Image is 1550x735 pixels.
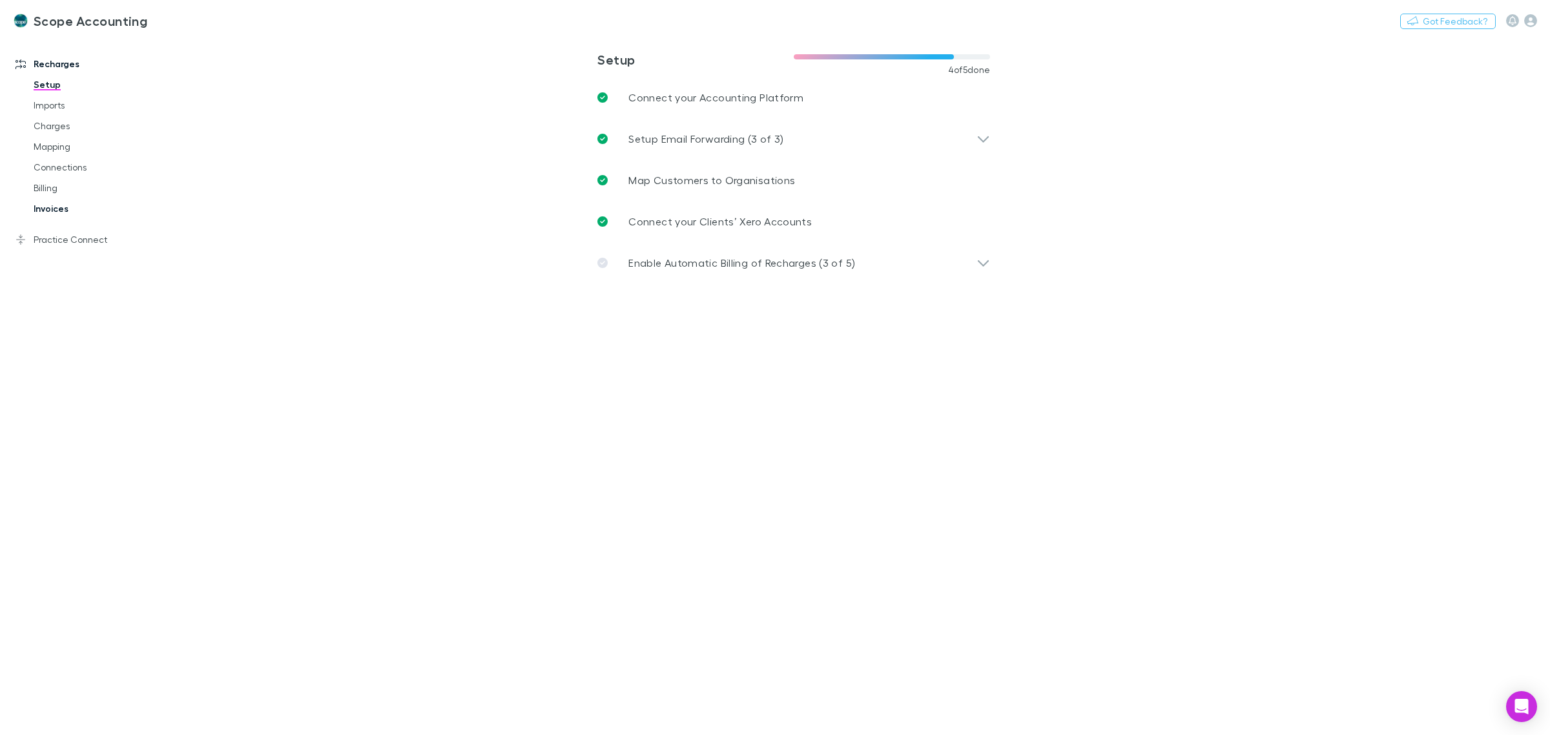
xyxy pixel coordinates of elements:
a: Recharges [3,54,182,74]
button: Got Feedback? [1400,14,1496,29]
a: Practice Connect [3,229,182,250]
p: Map Customers to Organisations [628,172,795,188]
p: Enable Automatic Billing of Recharges (3 of 5) [628,255,855,271]
a: Setup [21,74,182,95]
a: Map Customers to Organisations [587,160,1000,201]
div: Enable Automatic Billing of Recharges (3 of 5) [587,242,1000,284]
h3: Scope Accounting [34,13,147,28]
span: 4 of 5 done [948,65,991,75]
a: Charges [21,116,182,136]
p: Setup Email Forwarding (3 of 3) [628,131,783,147]
a: Mapping [21,136,182,157]
a: Billing [21,178,182,198]
a: Connections [21,157,182,178]
div: Open Intercom Messenger [1506,691,1537,722]
a: Connect your Clients’ Xero Accounts [587,201,1000,242]
p: Connect your Clients’ Xero Accounts [628,214,812,229]
a: Connect your Accounting Platform [587,77,1000,118]
h3: Setup [597,52,794,67]
a: Invoices [21,198,182,219]
p: Connect your Accounting Platform [628,90,803,105]
img: Scope Accounting's Logo [13,13,28,28]
a: Imports [21,95,182,116]
a: Scope Accounting [5,5,155,36]
div: Setup Email Forwarding (3 of 3) [587,118,1000,160]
